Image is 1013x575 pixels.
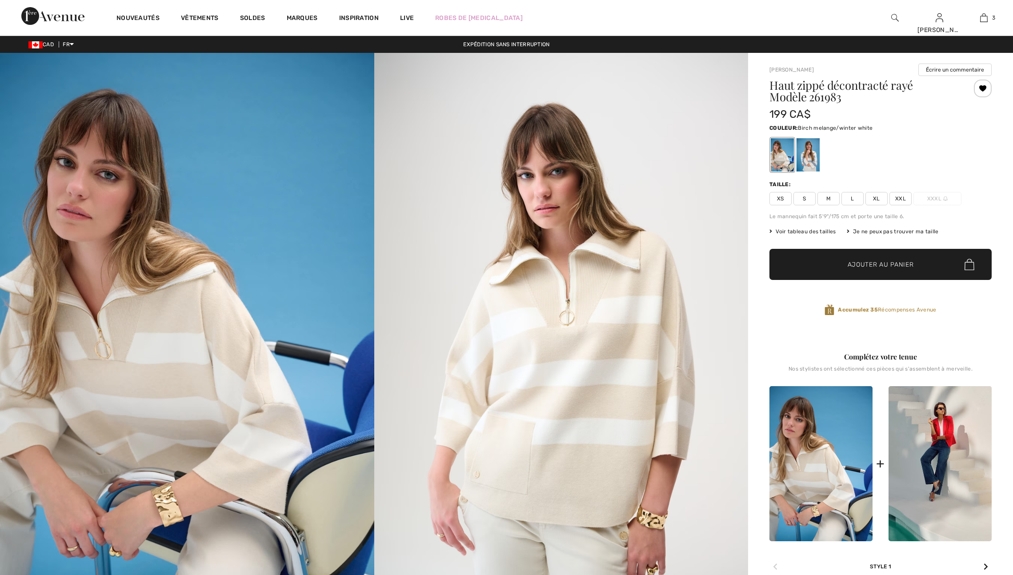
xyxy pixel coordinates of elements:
[848,260,914,269] span: Ajouter au panier
[918,64,992,76] button: Écrire un commentaire
[769,125,798,131] span: Couleur:
[841,192,864,205] span: L
[847,228,939,236] div: Je ne peux pas trouver ma taille
[339,14,379,24] span: Inspiration
[769,386,873,541] img: Haut Zippé Décontracté Rayé modèle 261983
[769,249,992,280] button: Ajouter au panier
[865,192,888,205] span: XL
[435,13,523,23] a: Robes de [MEDICAL_DATA]
[181,14,219,24] a: Vêtements
[962,12,1005,23] a: 3
[793,192,816,205] span: S
[797,138,820,172] div: Winter white/chambray
[889,192,912,205] span: XXL
[400,13,414,23] a: Live
[769,67,814,73] a: [PERSON_NAME]
[769,228,836,236] span: Voir tableau des tailles
[980,12,988,23] img: Mon panier
[913,192,961,205] span: XXXL
[287,14,318,24] a: Marques
[28,41,43,48] img: Canadian Dollar
[769,108,811,120] span: 199 CA$
[769,351,992,362] div: Complétez votre tenue
[28,41,57,48] span: CAD
[936,12,943,23] img: Mes infos
[771,138,794,172] div: Birch melange/winter white
[769,212,992,220] div: Le mannequin fait 5'9"/175 cm et porte une taille 6.
[798,125,873,131] span: Birch melange/winter white
[769,541,992,571] div: Style 1
[917,25,961,35] div: [PERSON_NAME]
[992,14,995,22] span: 3
[965,259,974,270] img: Bag.svg
[943,196,948,201] img: ring-m.svg
[838,306,936,314] span: Récompenses Avenue
[769,366,992,379] div: Nos stylistes ont sélectionné ces pièces qui s'assemblent à merveille.
[240,14,265,24] a: Soldes
[116,14,160,24] a: Nouveautés
[936,13,943,22] a: Se connecter
[825,304,834,316] img: Récompenses Avenue
[817,192,840,205] span: M
[838,307,878,313] strong: Accumulez 35
[891,12,899,23] img: recherche
[769,192,792,205] span: XS
[769,80,955,103] h1: Haut zippé décontracté rayé Modèle 261983
[63,41,74,48] span: FR
[769,180,793,188] div: Taille:
[21,7,84,25] img: 1ère Avenue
